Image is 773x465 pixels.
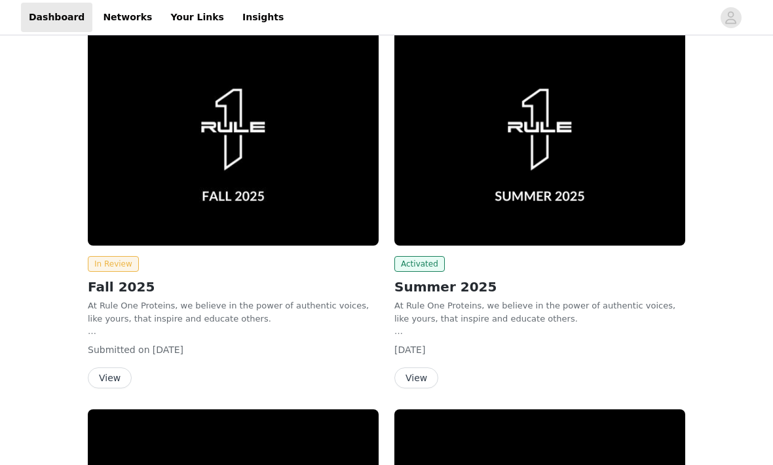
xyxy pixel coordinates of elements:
p: At Rule One Proteins, we believe in the power of authentic voices, like yours, that inspire and e... [394,299,685,325]
h2: Summer 2025 [394,277,685,297]
span: Submitted on [88,344,150,355]
h2: Fall 2025 [88,277,379,297]
div: avatar [725,7,737,28]
a: View [394,373,438,383]
button: View [88,367,132,388]
img: Rule One Proteins [88,28,379,246]
span: [DATE] [394,344,425,355]
a: View [88,373,132,383]
span: Activated [394,256,445,272]
span: [DATE] [153,344,183,355]
a: Insights [235,3,292,32]
a: Networks [95,3,160,32]
span: In Review [88,256,139,272]
img: Rule One Proteins [394,28,685,246]
a: Dashboard [21,3,92,32]
a: Your Links [162,3,232,32]
button: View [394,367,438,388]
p: At Rule One Proteins, we believe in the power of authentic voices, like yours, that inspire and e... [88,299,379,325]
